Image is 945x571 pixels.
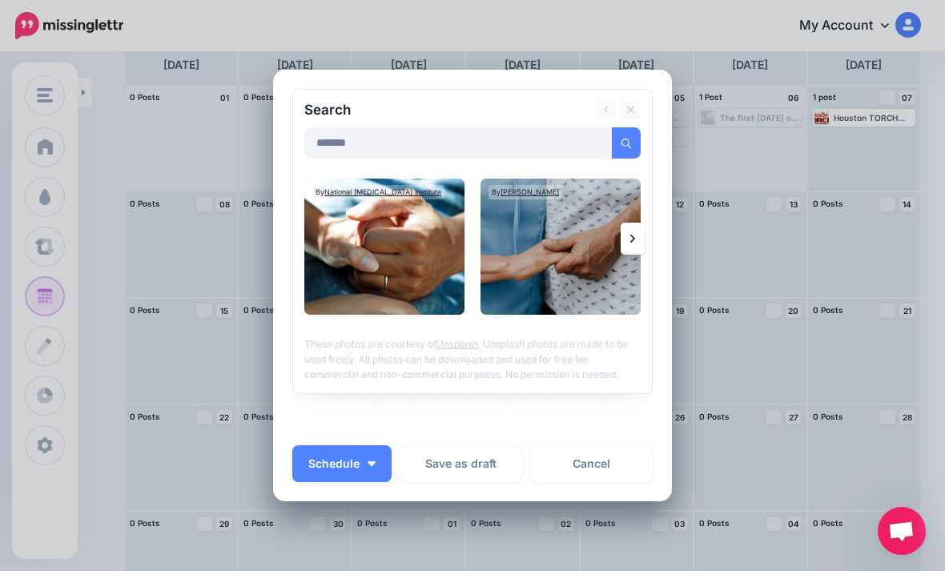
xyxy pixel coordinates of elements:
[530,445,653,482] a: Cancel
[501,187,559,196] a: [PERSON_NAME]
[481,179,641,315] img: Couple, holding hands
[304,179,464,315] img: Couple Clasping Hands
[324,187,441,196] a: National [MEDICAL_DATA] Institute
[436,338,478,350] a: Unsplash
[312,185,444,199] div: By
[304,328,641,382] p: These photos are courtesy of . Unsplash photos are made to be used freely. All photos can be down...
[304,103,351,117] h2: Search
[400,445,522,482] button: Save as draft
[308,458,360,469] span: Schedule
[368,461,376,466] img: arrow-down-white.png
[292,445,392,482] button: Schedule
[489,185,562,199] div: By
